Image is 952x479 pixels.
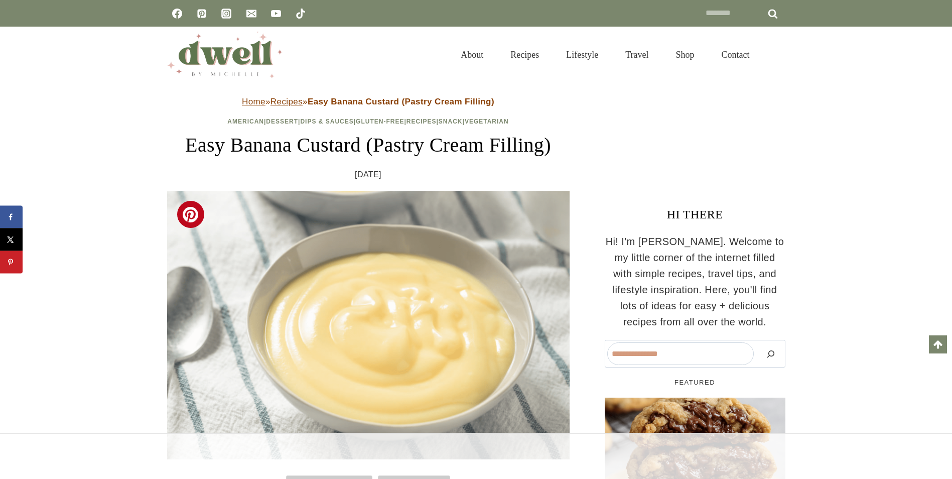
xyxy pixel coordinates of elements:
[241,4,261,24] a: Email
[929,335,947,353] a: Scroll to top
[605,233,785,330] p: Hi! I'm [PERSON_NAME]. Welcome to my little corner of the internet filled with simple recipes, tr...
[465,118,509,125] a: Vegetarian
[356,118,404,125] a: Gluten-Free
[497,39,553,71] a: Recipes
[300,118,353,125] a: Dips & Sauces
[662,39,708,71] a: Shop
[167,4,187,24] a: Facebook
[227,118,508,125] span: | | | | | |
[242,97,494,106] span: » »
[355,168,381,181] time: [DATE]
[167,130,570,160] h1: Easy Banana Custard (Pastry Cream Filling)
[242,97,265,106] a: Home
[759,342,783,365] button: Search
[605,205,785,223] h3: HI THERE
[266,4,286,24] a: YouTube
[227,118,264,125] a: American
[216,4,236,24] a: Instagram
[270,97,303,106] a: Recipes
[612,39,662,71] a: Travel
[167,191,570,459] img: banana custard recipe in bowl
[266,118,298,125] a: Dessert
[192,4,212,24] a: Pinterest
[553,39,612,71] a: Lifestyle
[308,97,494,106] strong: Easy Banana Custard (Pastry Cream Filling)
[291,4,311,24] a: TikTok
[768,46,785,63] button: View Search Form
[708,39,763,71] a: Contact
[439,118,463,125] a: Snack
[167,32,283,78] img: DWELL by michelle
[447,39,497,71] a: About
[447,39,763,71] nav: Primary Navigation
[605,378,785,388] h5: FEATURED
[406,118,437,125] a: Recipes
